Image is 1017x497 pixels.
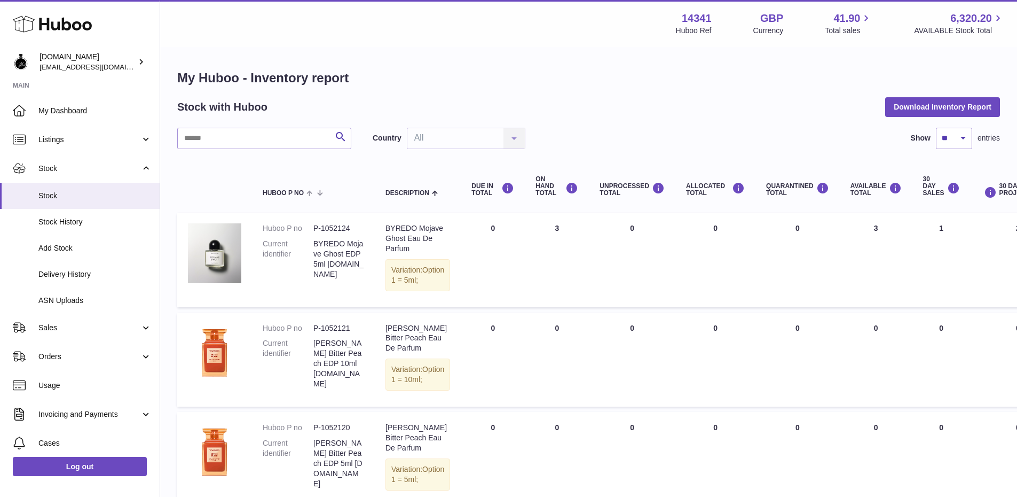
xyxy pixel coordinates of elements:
[38,135,140,145] span: Listings
[38,296,152,306] span: ASN Uploads
[600,182,665,197] div: UNPROCESSED Total
[912,313,971,407] td: 0
[38,243,152,253] span: Add Stock
[795,224,800,232] span: 0
[313,223,364,234] dd: P-1052124
[38,409,140,420] span: Invoicing and Payments
[535,176,578,197] div: ON HAND Total
[391,266,444,284] span: Option 1 = 5ml;
[850,182,902,197] div: AVAILABLE Total
[977,133,1000,143] span: entries
[263,423,313,433] dt: Huboo P no
[385,459,450,491] div: Variation:
[38,191,152,201] span: Stock
[525,213,589,307] td: 3
[40,63,157,71] span: [EMAIL_ADDRESS][DOMAIN_NAME]
[263,438,313,488] dt: Current identifier
[38,106,152,116] span: My Dashboard
[589,313,675,407] td: 0
[385,323,450,354] div: [PERSON_NAME] Bitter Peach Eau De Parfum
[676,26,712,36] div: Huboo Ref
[263,190,304,197] span: Huboo P no
[38,323,140,333] span: Sales
[675,313,755,407] td: 0
[38,164,140,174] span: Stock
[313,323,364,333] dd: P-1052121
[13,457,147,476] a: Log out
[38,352,140,362] span: Orders
[589,213,675,307] td: 0
[263,338,313,389] dt: Current identifier
[525,313,589,407] td: 0
[795,423,800,432] span: 0
[13,54,29,70] img: theperfumesampler@gmail.com
[263,223,313,234] dt: Huboo P no
[825,11,872,36] a: 41.90 Total sales
[912,213,971,307] td: 1
[950,11,992,26] span: 6,320.20
[760,11,783,26] strong: GBP
[911,133,931,143] label: Show
[840,313,912,407] td: 0
[38,217,152,227] span: Stock History
[177,69,1000,87] h1: My Huboo - Inventory report
[833,11,860,26] span: 41.90
[188,223,241,283] img: product image
[385,223,450,254] div: BYREDO Mojave Ghost Eau De Parfum
[263,323,313,333] dt: Huboo P no
[686,182,745,197] div: ALLOCATED Total
[40,52,136,72] div: [DOMAIN_NAME]
[840,213,912,307] td: 3
[313,338,364,389] dd: [PERSON_NAME] Bitter Peach EDP 10ml [DOMAIN_NAME]
[914,26,1004,36] span: AVAILABLE Stock Total
[825,26,872,36] span: Total sales
[391,465,444,484] span: Option 1 = 5ml;
[385,359,450,391] div: Variation:
[682,11,712,26] strong: 14341
[461,313,525,407] td: 0
[385,190,429,197] span: Description
[188,423,241,476] img: product image
[188,323,241,377] img: product image
[753,26,784,36] div: Currency
[885,97,1000,117] button: Download Inventory Report
[263,239,313,279] dt: Current identifier
[461,213,525,307] td: 0
[385,423,450,453] div: [PERSON_NAME] Bitter Peach Eau De Parfum
[795,324,800,332] span: 0
[38,438,152,448] span: Cases
[914,11,1004,36] a: 6,320.20 AVAILABLE Stock Total
[766,182,829,197] div: QUARANTINED Total
[38,380,152,391] span: Usage
[313,423,364,433] dd: P-1052120
[385,259,450,291] div: Variation:
[38,269,152,279] span: Delivery History
[313,239,364,279] dd: BYREDO Mojave Ghost EDP 5ml [DOMAIN_NAME]
[313,438,364,488] dd: [PERSON_NAME] Bitter Peach EDP 5ml [DOMAIN_NAME]
[675,213,755,307] td: 0
[471,182,514,197] div: DUE IN TOTAL
[177,100,267,114] h2: Stock with Huboo
[923,176,960,197] div: 30 DAY SALES
[373,133,401,143] label: Country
